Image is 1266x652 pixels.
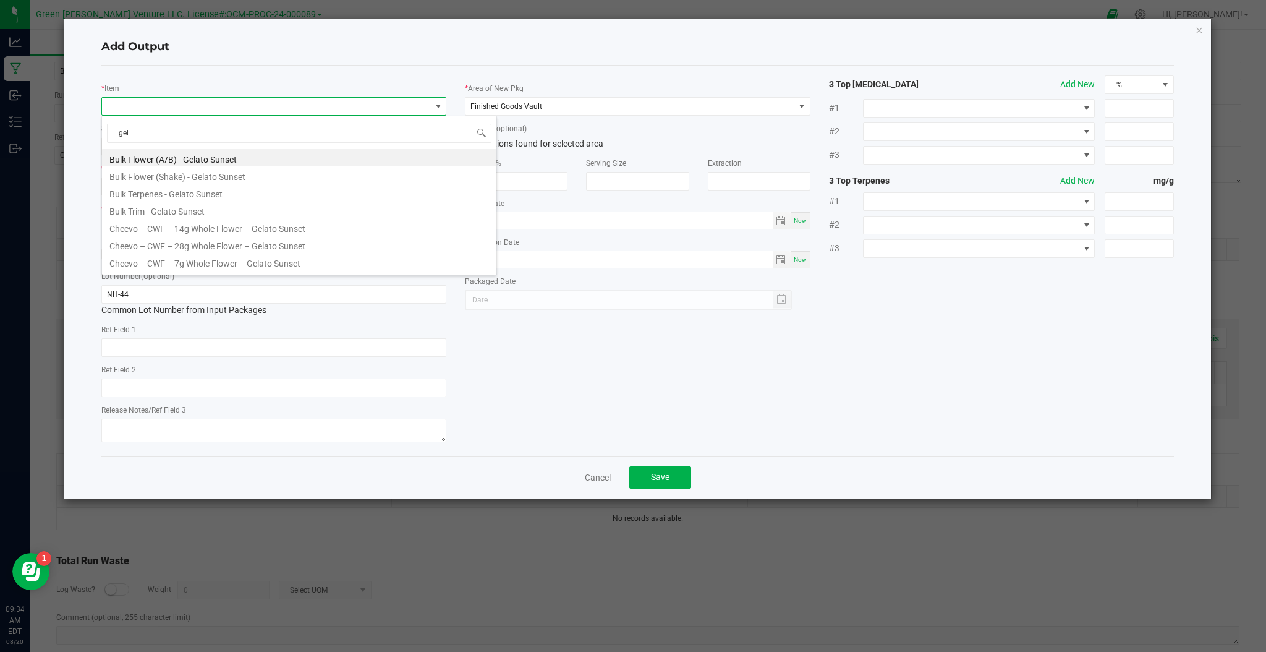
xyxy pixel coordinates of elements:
[12,553,49,590] iframe: Resource center
[586,158,626,169] label: Serving Size
[465,251,772,267] input: Date
[829,101,864,114] span: #1
[470,102,542,111] span: Finished Goods Vault
[141,272,174,281] span: (Optional)
[465,139,603,148] span: No locations found for selected area
[101,324,136,335] label: Ref Field 1
[794,256,807,263] span: Now
[494,124,527,133] span: (optional)
[863,99,1095,118] span: NO DATA FOUND
[468,83,524,94] label: Area of New Pkg
[651,472,669,482] span: Save
[101,405,186,416] label: Release Notes/Ref Field 3
[101,285,446,317] div: Common Lot Number from Input Packages
[36,551,51,566] iframe: Resource center unread badge
[101,39,1174,55] h4: Add Output
[829,125,864,138] span: #2
[1060,78,1095,91] button: Add New
[465,212,772,228] input: Date
[101,271,174,282] label: Lot Number
[629,466,691,489] button: Save
[773,251,791,268] span: Toggle calendar
[829,148,864,161] span: #3
[585,471,611,484] a: Cancel
[829,174,967,187] strong: 3 Top Terpenes
[101,364,136,375] label: Ref Field 2
[829,78,967,91] strong: 3 Top [MEDICAL_DATA]
[829,195,864,208] span: #1
[465,276,516,287] label: Packaged Date
[773,212,791,229] span: Toggle calendar
[1105,174,1174,187] strong: mg/g
[1060,174,1095,187] button: Add New
[829,218,864,231] span: #2
[863,146,1095,165] span: NO DATA FOUND
[708,158,742,169] label: Extraction
[104,83,119,94] label: Item
[1105,76,1158,93] span: %
[829,242,864,255] span: #3
[794,217,807,224] span: Now
[863,122,1095,141] span: NO DATA FOUND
